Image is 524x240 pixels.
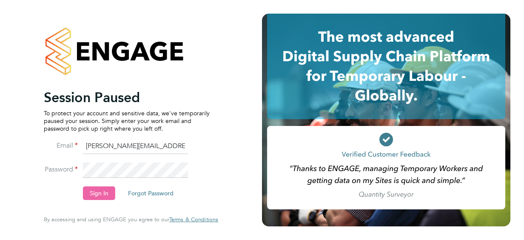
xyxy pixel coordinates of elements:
p: To protect your account and sensitive data, we've temporarily paused your session. Simply enter y... [44,109,210,133]
button: Sign In [83,186,115,200]
input: Enter your work email... [83,139,188,154]
label: Email [44,141,78,150]
a: Terms & Conditions [169,216,218,223]
button: Forgot Password [121,186,180,200]
label: Password [44,165,78,174]
span: By accessing and using ENGAGE you agree to our [44,216,218,223]
h2: Session Paused [44,89,210,106]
